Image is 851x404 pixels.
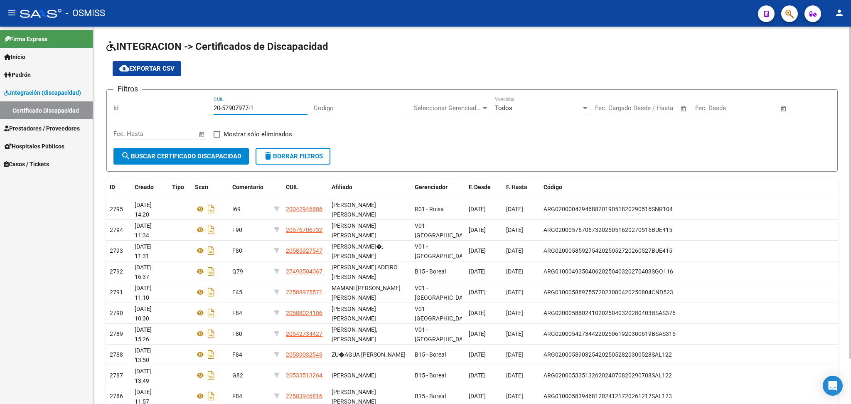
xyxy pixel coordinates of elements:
span: [DATE] [506,351,523,358]
span: 20585927547 [286,247,322,254]
span: 2791 [110,289,123,296]
span: I69 [232,206,241,212]
span: 20539032543 [286,351,322,358]
datatable-header-cell: Comentario [229,178,271,196]
span: Tipo [172,184,184,190]
span: [DATE] [469,206,486,212]
span: F80 [232,247,242,254]
span: V01 - [GEOGRAPHIC_DATA] [415,222,471,239]
span: 20533513264 [286,372,322,379]
h3: Filtros [113,83,142,95]
span: 20576706732 [286,227,322,233]
span: V01 - [GEOGRAPHIC_DATA] [415,285,471,301]
datatable-header-cell: Tipo [169,178,192,196]
span: [DATE] [469,227,486,233]
i: Descargar documento [206,348,216,361]
span: E45 [232,289,242,296]
span: ARG02000542734422025061920300619BSAS315 [544,330,676,337]
span: Borrar Filtros [263,153,323,160]
button: Open calendar [197,130,207,139]
i: Descargar documento [206,202,216,216]
span: F. Desde [469,184,491,190]
span: Inicio [4,52,25,62]
span: [DATE] 16:37 [135,264,152,280]
span: Padrón [4,70,31,79]
span: F84 [232,393,242,399]
button: Buscar Certificado Discapacidad [113,148,249,165]
span: [DATE] [506,372,523,379]
span: [DATE] [506,247,523,254]
span: ARG02000539032542025052820300528SAL122 [544,351,672,358]
span: V01 - [GEOGRAPHIC_DATA] [415,326,471,342]
span: V01 - [GEOGRAPHIC_DATA] [415,305,471,322]
span: Prestadores / Proveedores [4,124,80,133]
mat-icon: search [121,151,131,161]
input: Fecha inicio [595,104,629,112]
input: Fecha inicio [113,130,147,138]
span: 2793 [110,247,123,254]
i: Descargar documento [206,389,216,403]
span: 27493504067 [286,268,322,275]
mat-icon: delete [263,151,273,161]
span: 20542734427 [286,330,322,337]
span: Afiliado [332,184,352,190]
span: Scan [195,184,208,190]
datatable-header-cell: F. Desde [465,178,503,196]
span: [DATE] [469,247,486,254]
span: Q79 [232,268,243,275]
i: Descargar documento [206,265,216,278]
span: B15 - Boreal [415,393,446,399]
span: [DATE] 14:20 [135,202,152,218]
mat-icon: cloud_download [119,63,129,73]
span: [DATE] [469,372,486,379]
span: [DATE] [469,289,486,296]
span: 27588975571 [286,289,322,296]
button: Exportar CSV [113,61,181,76]
span: [DATE] [469,393,486,399]
span: [DATE] [506,268,523,275]
span: 20042946886 [286,206,322,212]
i: Descargar documento [206,369,216,382]
span: 27583946816 [286,393,322,399]
span: [DATE] 15:26 [135,326,152,342]
datatable-header-cell: Scan [192,178,229,196]
datatable-header-cell: CUIL [283,178,328,196]
span: ARG01000493504062025040320270403SGO116 [544,268,673,275]
span: B15 - Boreal [415,268,446,275]
span: 2787 [110,372,123,379]
span: 2794 [110,227,123,233]
span: 2790 [110,310,123,316]
span: ARG02000576706732025051620270516BUE415 [544,227,672,233]
span: INTEGRACION -> Certificados de Discapacidad [106,41,328,52]
span: 2786 [110,393,123,399]
i: Descargar documento [206,244,216,257]
span: 2795 [110,206,123,212]
i: Descargar documento [206,306,216,320]
span: [DATE] [506,310,523,316]
span: Código [544,184,562,190]
button: Open calendar [679,104,689,113]
span: V01 - [GEOGRAPHIC_DATA] [415,243,471,259]
span: R01 - Roisa [415,206,444,212]
span: F90 [232,227,242,233]
span: [DATE] [469,330,486,337]
span: ZU�AGUA [PERSON_NAME] [332,351,406,358]
span: ARG01000588975572023080420250804CND523 [544,289,673,296]
span: [PERSON_NAME] [PERSON_NAME] [332,202,376,218]
span: [DATE] [469,310,486,316]
i: Descargar documento [206,327,216,340]
input: Fecha fin [736,104,777,112]
span: Todos [495,104,512,112]
mat-icon: person [834,8,844,18]
span: F84 [232,310,242,316]
input: Fecha fin [636,104,676,112]
span: F80 [232,330,242,337]
datatable-header-cell: ID [106,178,131,196]
span: ARG02000588024102025040320280403BSAS376 [544,310,676,316]
span: [PERSON_NAME]�, [PERSON_NAME] [332,243,383,259]
button: Open calendar [779,104,789,113]
span: 20588024106 [286,310,322,316]
span: [DATE] [506,206,523,212]
span: Hospitales Públicos [4,142,64,151]
span: Buscar Certificado Discapacidad [121,153,241,160]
